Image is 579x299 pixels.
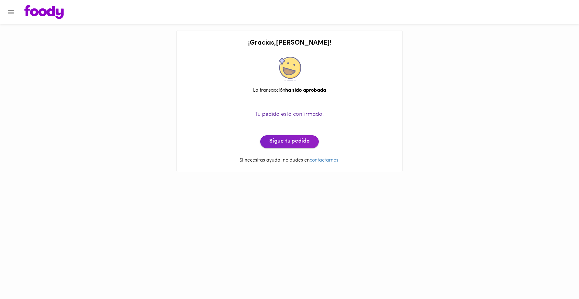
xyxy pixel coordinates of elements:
[183,39,396,47] h2: ¡ Gracias , [PERSON_NAME] !
[183,157,396,164] p: Si necesitas ayuda, no dudes en .
[285,88,326,93] b: ha sido aprobada
[260,135,319,148] button: Sigue tu pedido
[269,138,310,145] span: Sigue tu pedido
[255,112,324,117] span: Tu pedido está confirmado.
[544,264,573,293] iframe: Messagebird Livechat Widget
[24,5,64,19] img: logo.png
[277,57,302,81] img: approved.png
[4,5,18,20] button: Menu
[310,158,338,163] a: contactarnos
[183,87,396,94] div: La transacción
